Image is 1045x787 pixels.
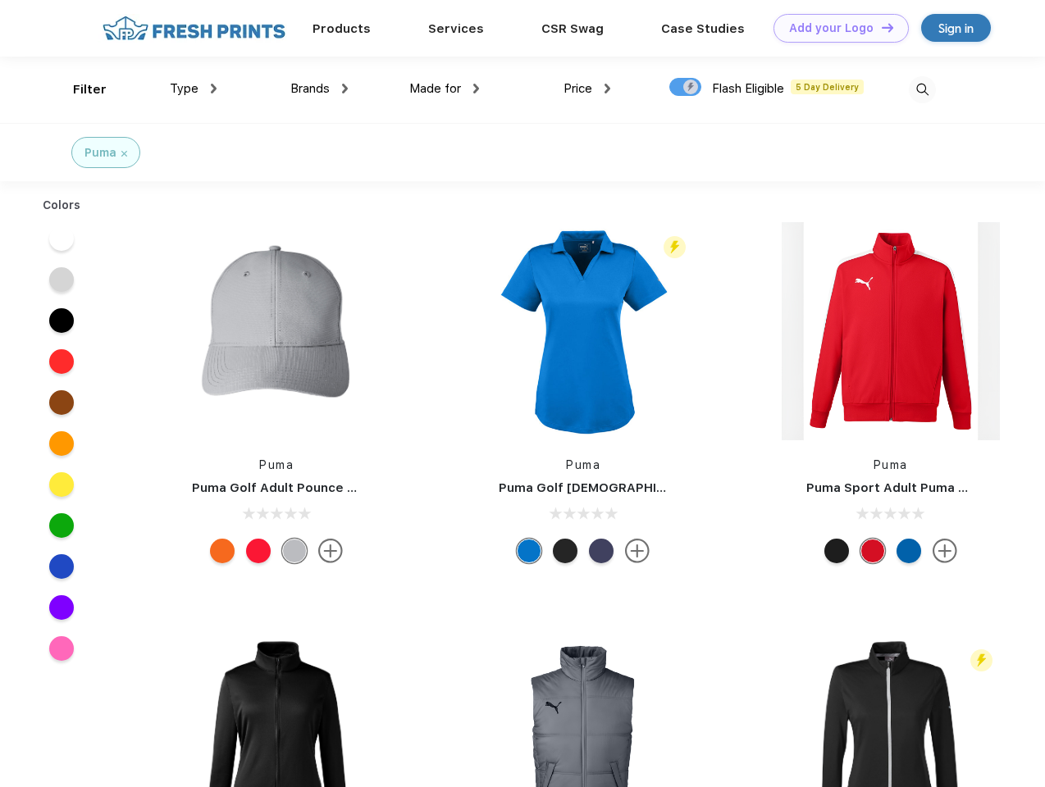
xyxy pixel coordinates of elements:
div: Sign in [938,19,974,38]
div: High Risk Red [860,539,885,563]
div: Puma [84,144,116,161]
a: Sign in [921,14,991,42]
div: Filter [73,80,107,99]
div: Lapis Blue [517,539,541,563]
div: Vibrant Orange [210,539,235,563]
img: dropdown.png [473,84,479,93]
img: more.svg [318,539,343,563]
div: Peacoat [589,539,614,563]
span: Made for [409,81,461,96]
img: dropdown.png [605,84,610,93]
div: High Risk Red [246,539,271,563]
div: Puma Black [553,539,577,563]
img: desktop_search.svg [909,76,936,103]
img: func=resize&h=266 [782,222,1000,440]
a: Services [428,21,484,36]
span: Price [564,81,592,96]
a: Puma [566,458,600,471]
img: flash_active_toggle.svg [664,236,686,258]
div: Puma Black [824,539,849,563]
span: 5 Day Delivery [791,80,864,94]
span: Flash Eligible [712,81,784,96]
img: func=resize&h=266 [167,222,386,440]
span: Brands [290,81,330,96]
a: Puma Golf Adult Pounce Adjustable Cap [192,480,443,495]
a: Products [313,21,371,36]
div: Lapis Blue [897,539,921,563]
img: more.svg [933,539,957,563]
img: flash_active_toggle.svg [970,649,993,671]
a: CSR Swag [541,21,604,36]
img: func=resize&h=266 [474,222,692,440]
div: Add your Logo [789,21,874,35]
span: Type [170,81,199,96]
img: dropdown.png [211,84,217,93]
img: dropdown.png [342,84,348,93]
div: Colors [30,197,94,214]
a: Puma Golf [DEMOGRAPHIC_DATA]' Icon Golf Polo [499,480,803,495]
a: Puma [259,458,294,471]
img: DT [882,23,893,32]
img: more.svg [625,539,650,563]
img: filter_cancel.svg [121,151,127,157]
div: Quarry [282,539,307,563]
img: fo%20logo%202.webp [98,14,290,43]
a: Puma [874,458,908,471]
